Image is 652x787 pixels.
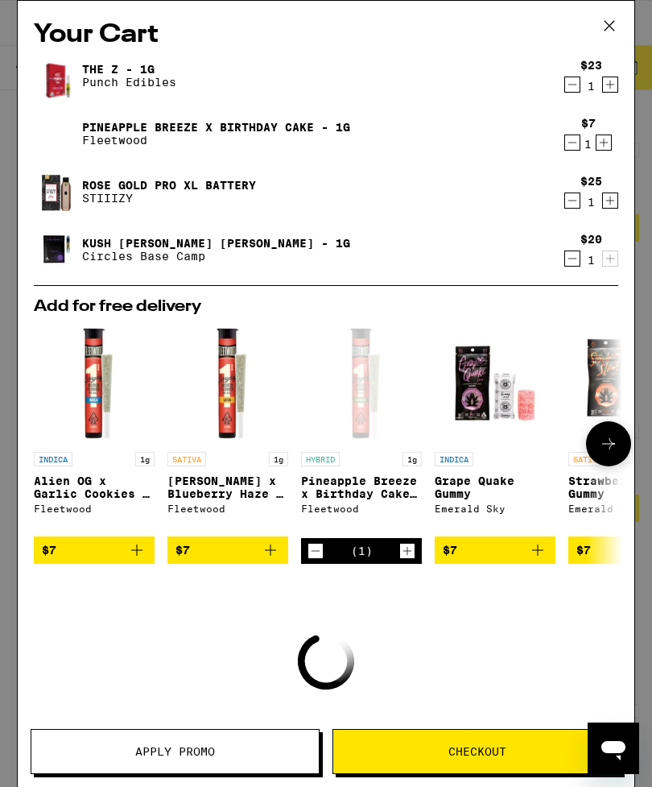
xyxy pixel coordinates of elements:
[269,452,288,466] p: 1g
[167,323,288,536] a: Open page for Jack Herer x Blueberry Haze - 1g from Fleetwood
[167,323,288,444] img: Fleetwood - Jack Herer x Blueberry Haze - 1g
[301,474,422,500] p: Pineapple Breeze x Birthday Cake - 1g
[580,196,602,209] div: 1
[443,544,457,557] span: $7
[596,135,612,151] button: Increment
[580,254,602,267] div: 1
[82,250,350,263] p: Circles Base Camp
[167,452,206,466] p: SATIVA
[435,452,473,466] p: INDICA
[82,237,350,250] a: Kush [PERSON_NAME] [PERSON_NAME] - 1g
[564,77,580,93] button: Decrement
[435,323,555,444] img: Emerald Sky - Grape Quake Gummy
[34,503,155,514] div: Fleetwood
[448,746,506,757] span: Checkout
[581,117,596,130] div: $7
[602,193,618,209] button: Increment
[435,474,555,500] p: Grape Quake Gummy
[82,179,256,192] a: Rose Gold Pro XL Battery
[435,323,555,536] a: Open page for Grape Quake Gummy from Emerald Sky
[34,17,618,53] h2: Your Cart
[82,134,350,147] p: Fleetwood
[568,452,607,466] p: SATIVA
[435,536,555,564] button: Add to bag
[580,59,602,72] div: $23
[307,543,324,559] button: Decrement
[34,227,79,272] img: Kush Berry Bliss - 1g
[564,135,580,151] button: Decrement
[588,723,639,774] iframe: Button to launch messaging window
[34,474,155,500] p: Alien OG x Garlic Cookies - 1g
[34,169,79,214] img: Rose Gold Pro XL Battery
[580,233,602,246] div: $20
[399,543,415,559] button: Increment
[167,536,288,564] button: Add to bag
[435,503,555,514] div: Emerald Sky
[82,76,176,89] p: Punch Edibles
[351,545,373,557] div: (1)
[564,251,580,267] button: Decrement
[580,175,602,188] div: $25
[602,77,618,93] button: Increment
[167,474,288,500] p: [PERSON_NAME] x Blueberry Haze - 1g
[332,729,621,774] button: Checkout
[301,503,422,514] div: Fleetwood
[602,251,618,267] button: Increment
[135,452,155,466] p: 1g
[167,503,288,514] div: Fleetwood
[42,544,56,557] span: $7
[402,452,422,466] p: 1g
[34,323,155,536] a: Open page for Alien OG x Garlic Cookies - 1g from Fleetwood
[34,536,155,564] button: Add to bag
[82,192,256,205] p: STIIIZY
[34,111,79,156] img: Pineapple Breeze x Birthday Cake - 1g
[82,121,350,134] a: Pineapple Breeze x Birthday Cake - 1g
[135,746,215,757] span: Apply Promo
[576,544,591,557] span: $7
[34,299,618,315] h2: Add for free delivery
[301,452,340,466] p: HYBRID
[175,544,190,557] span: $7
[581,138,596,151] div: 1
[34,323,155,444] img: Fleetwood - Alien OG x Garlic Cookies - 1g
[564,193,580,209] button: Decrement
[301,323,422,538] a: Open page for Pineapple Breeze x Birthday Cake - 1g from Fleetwood
[82,63,176,76] a: The Z - 1g
[34,47,79,106] img: The Z - 1g
[580,80,602,93] div: 1
[31,729,320,774] button: Apply Promo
